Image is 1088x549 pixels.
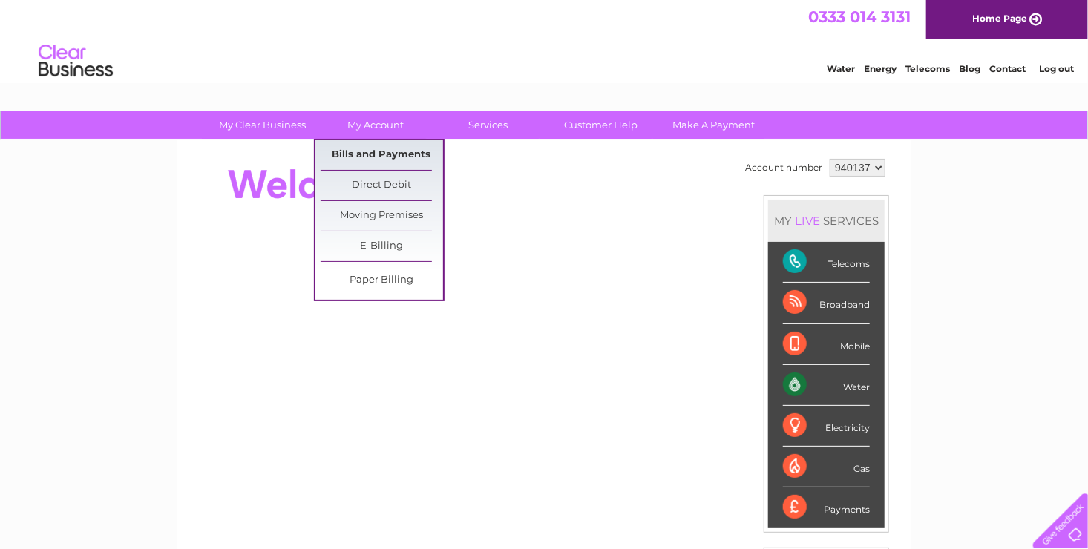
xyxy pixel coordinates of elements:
[827,63,855,74] a: Water
[864,63,897,74] a: Energy
[321,171,443,200] a: Direct Debit
[427,111,550,139] a: Services
[741,155,826,180] td: Account number
[905,63,950,74] a: Telecoms
[1039,63,1074,74] a: Log out
[783,487,870,527] div: Payments
[194,8,896,72] div: Clear Business is a trading name of Verastar Limited (registered in [GEOGRAPHIC_DATA] No. 3667643...
[653,111,776,139] a: Make A Payment
[321,231,443,261] a: E-Billing
[783,324,870,365] div: Mobile
[540,111,663,139] a: Customer Help
[38,39,114,84] img: logo.png
[783,365,870,406] div: Water
[783,242,870,283] div: Telecoms
[768,200,885,242] div: MY SERVICES
[959,63,980,74] a: Blog
[792,214,823,228] div: LIVE
[783,447,870,487] div: Gas
[989,63,1026,74] a: Contact
[808,7,911,26] a: 0333 014 3131
[783,283,870,323] div: Broadband
[321,201,443,231] a: Moving Premises
[202,111,324,139] a: My Clear Business
[783,406,870,447] div: Electricity
[321,140,443,170] a: Bills and Payments
[321,266,443,295] a: Paper Billing
[315,111,437,139] a: My Account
